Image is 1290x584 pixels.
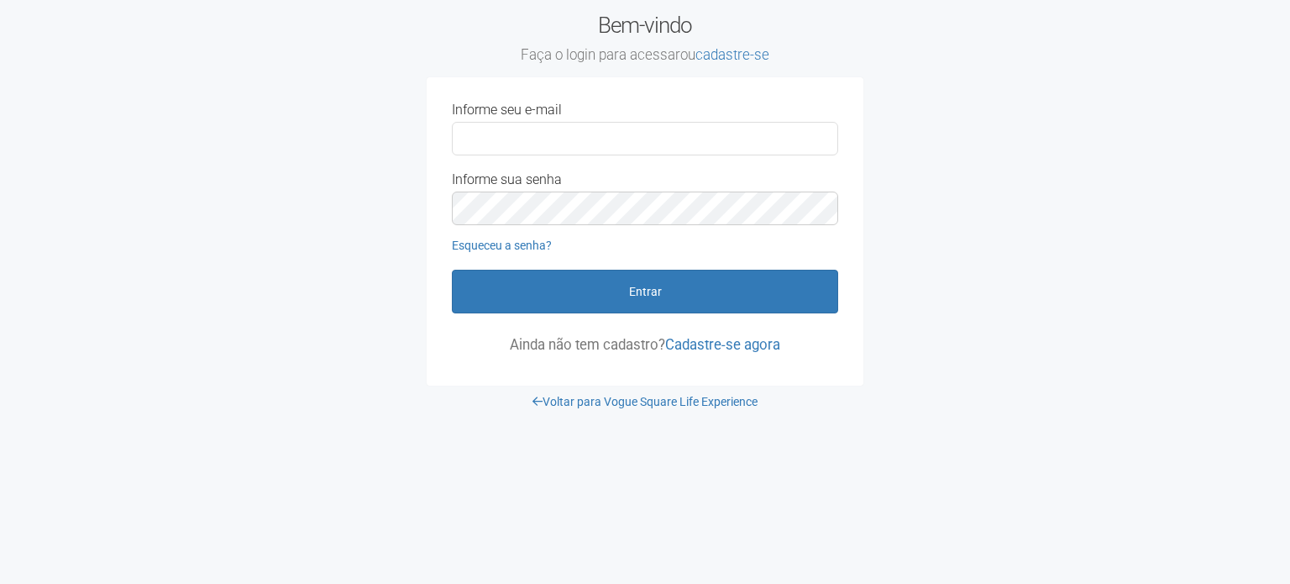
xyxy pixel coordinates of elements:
label: Informe sua senha [452,172,562,187]
span: ou [680,46,769,63]
a: Esqueceu a senha? [452,239,552,252]
a: Cadastre-se agora [665,336,780,353]
p: Ainda não tem cadastro? [452,337,838,352]
a: Voltar para Vogue Square Life Experience [532,395,758,408]
label: Informe seu e-mail [452,103,562,118]
h2: Bem-vindo [427,13,863,65]
small: Faça o login para acessar [427,46,863,65]
a: cadastre-se [695,46,769,63]
button: Entrar [452,270,838,313]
